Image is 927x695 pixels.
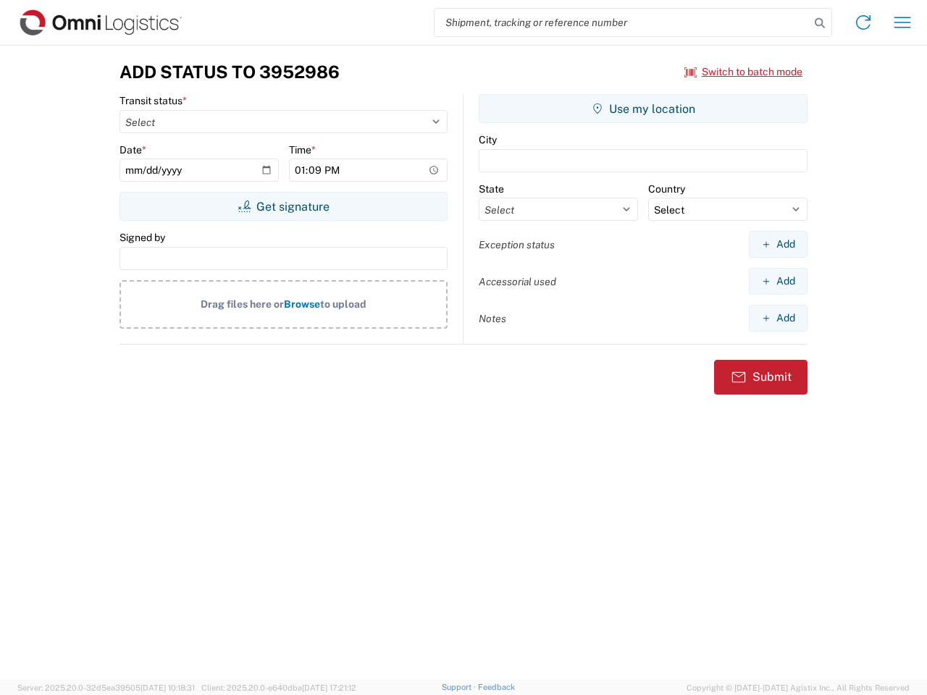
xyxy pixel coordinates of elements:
[687,681,910,694] span: Copyright © [DATE]-[DATE] Agistix Inc., All Rights Reserved
[119,62,340,83] h3: Add Status to 3952986
[749,268,808,295] button: Add
[749,231,808,258] button: Add
[479,312,506,325] label: Notes
[119,192,448,221] button: Get signature
[479,133,497,146] label: City
[478,683,515,691] a: Feedback
[119,94,187,107] label: Transit status
[442,683,478,691] a: Support
[479,275,556,288] label: Accessorial used
[479,238,555,251] label: Exception status
[435,9,810,36] input: Shipment, tracking or reference number
[302,683,356,692] span: [DATE] 17:21:12
[479,182,504,195] label: State
[479,94,808,123] button: Use my location
[119,143,146,156] label: Date
[684,60,802,84] button: Switch to batch mode
[320,298,366,310] span: to upload
[714,360,808,395] button: Submit
[201,683,356,692] span: Client: 2025.20.0-e640dba
[749,305,808,332] button: Add
[119,231,165,244] label: Signed by
[17,683,195,692] span: Server: 2025.20.0-32d5ea39505
[284,298,320,310] span: Browse
[648,182,685,195] label: Country
[140,683,195,692] span: [DATE] 10:18:31
[201,298,284,310] span: Drag files here or
[289,143,316,156] label: Time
